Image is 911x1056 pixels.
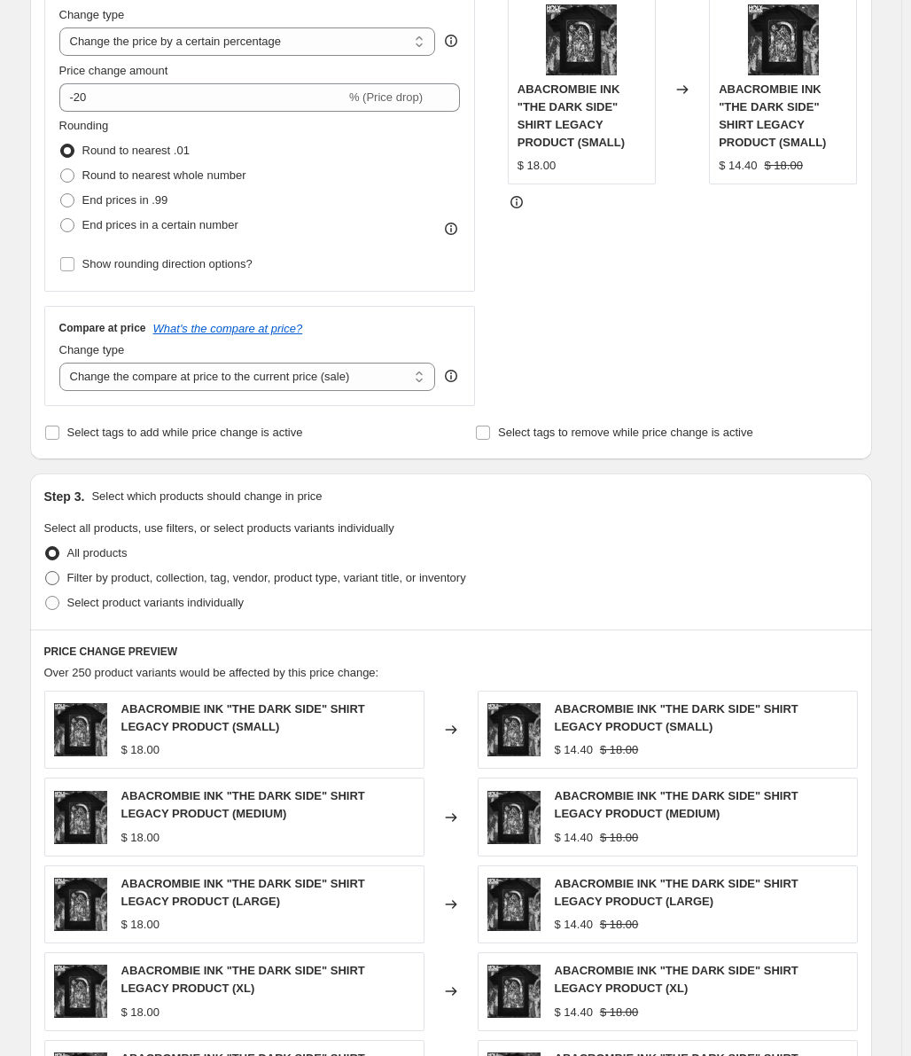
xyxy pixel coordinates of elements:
h6: PRICE CHANGE PREVIEW [44,645,858,659]
span: All products [67,546,128,559]
span: ABACROMBIE INK "THE DARK SIDE" SHIRT LEGACY PRODUCT (XL) [121,964,365,995]
span: Select tags to remove while price change is active [498,426,753,439]
img: DARKSIDE_80x.png [54,878,107,931]
input: -15 [59,83,346,112]
h3: Compare at price [59,321,146,335]
div: $ 14.40 [555,829,593,847]
div: $ 14.40 [555,916,593,934]
span: Change type [59,343,125,356]
h2: Step 3. [44,488,85,505]
span: ABACROMBIE INK "THE DARK SIDE" SHIRT LEGACY PRODUCT (SMALL) [555,702,798,733]
span: Change type [59,8,125,21]
div: help [442,367,460,385]
div: $ 14.40 [555,1004,593,1021]
img: DARKSIDE_80x.png [487,791,541,844]
img: DARKSIDE_80x.png [54,965,107,1018]
div: $ 18.00 [518,157,556,175]
strike: $ 18.00 [600,916,638,934]
span: Round to nearest .01 [82,144,190,157]
span: ABACROMBIE INK "THE DARK SIDE" SHIRT LEGACY PRODUCT (XL) [555,964,798,995]
span: End prices in a certain number [82,218,238,231]
img: DARKSIDE_80x.png [487,878,541,931]
span: ABACROMBIE INK "THE DARK SIDE" SHIRT LEGACY PRODUCT (SMALL) [518,82,625,149]
strike: $ 18.00 [600,1004,638,1021]
div: $ 18.00 [121,916,160,934]
button: What's the compare at price? [153,322,303,335]
span: ABACROMBIE INK "THE DARK SIDE" SHIRT LEGACY PRODUCT (SMALL) [121,702,365,733]
span: ABACROMBIE INK "THE DARK SIDE" SHIRT LEGACY PRODUCT (MEDIUM) [121,789,365,820]
span: Select product variants individually [67,596,244,609]
span: Rounding [59,119,109,132]
span: ABACROMBIE INK "THE DARK SIDE" SHIRT LEGACY PRODUCT (LARGE) [121,877,365,908]
div: $ 14.40 [555,741,593,759]
strike: $ 18.00 [600,829,638,847]
span: ABACROMBIE INK "THE DARK SIDE" SHIRT LEGACY PRODUCT (SMALL) [719,82,826,149]
span: Filter by product, collection, tag, vendor, product type, variant title, or inventory [67,571,466,584]
span: Select all products, use filters, or select products variants individually [44,521,394,535]
span: % (Price drop) [349,90,423,104]
div: $ 18.00 [121,741,160,759]
div: $ 18.00 [121,1004,160,1021]
img: DARKSIDE_80x.png [748,4,819,75]
strike: $ 18.00 [600,741,638,759]
p: Select which products should change in price [91,488,322,505]
div: $ 14.40 [719,157,757,175]
img: DARKSIDE_80x.png [487,703,541,756]
img: DARKSIDE_80x.png [54,791,107,844]
img: DARKSIDE_80x.png [546,4,617,75]
img: DARKSIDE_80x.png [487,965,541,1018]
span: Show rounding direction options? [82,257,253,270]
span: Price change amount [59,64,168,77]
div: help [442,32,460,50]
span: ABACROMBIE INK "THE DARK SIDE" SHIRT LEGACY PRODUCT (MEDIUM) [555,789,798,820]
span: End prices in .99 [82,193,168,207]
span: Over 250 product variants would be affected by this price change: [44,666,379,679]
strike: $ 18.00 [765,157,803,175]
span: Round to nearest whole number [82,168,246,182]
div: $ 18.00 [121,829,160,847]
span: ABACROMBIE INK "THE DARK SIDE" SHIRT LEGACY PRODUCT (LARGE) [555,877,798,908]
span: Select tags to add while price change is active [67,426,303,439]
img: DARKSIDE_80x.png [54,703,107,756]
